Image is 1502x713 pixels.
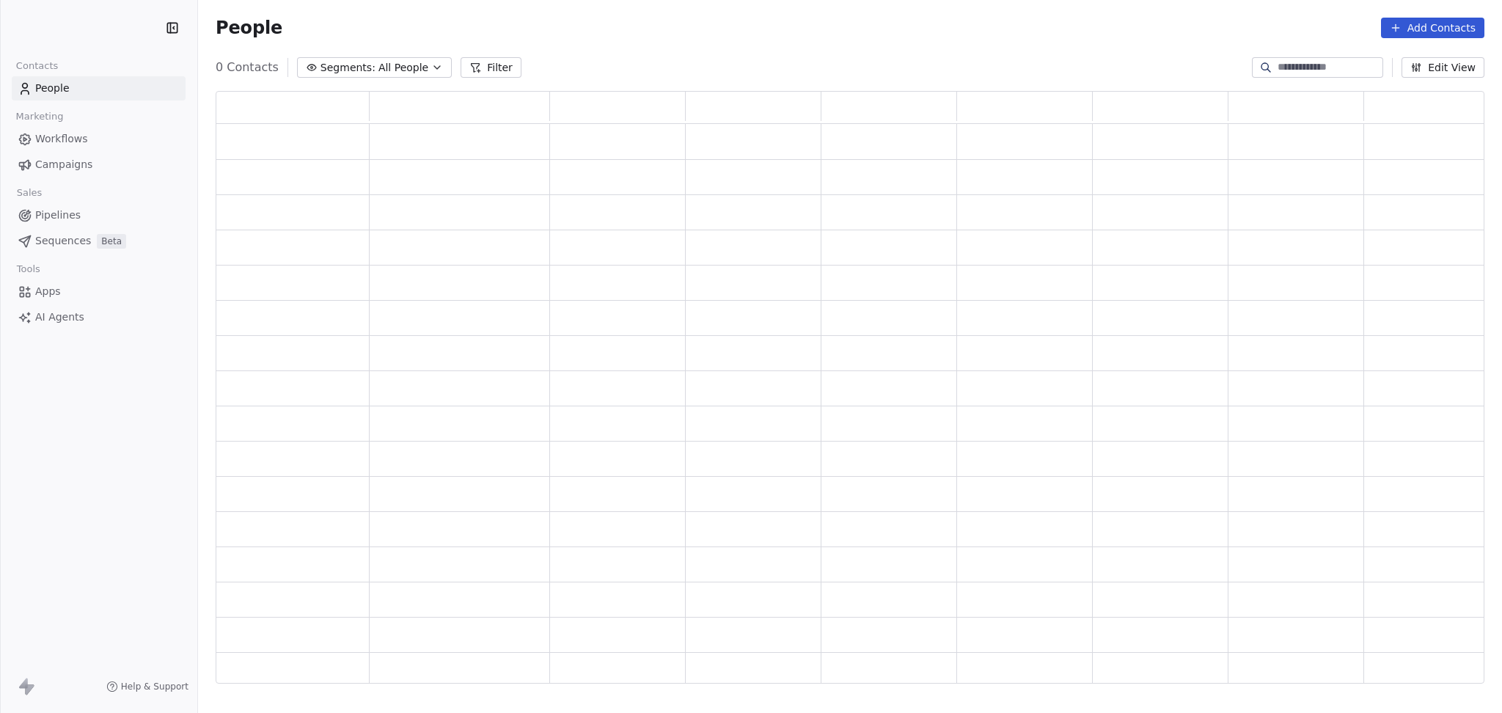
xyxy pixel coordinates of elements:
a: AI Agents [12,305,186,329]
a: Pipelines [12,203,186,227]
span: Pipelines [35,208,81,223]
span: People [35,81,70,96]
span: Marketing [10,106,70,128]
span: Segments: [320,60,375,76]
button: Edit View [1402,57,1484,78]
span: Sales [10,182,48,204]
a: SequencesBeta [12,229,186,253]
a: Campaigns [12,153,186,177]
button: Filter [461,57,521,78]
a: People [12,76,186,100]
span: Help & Support [121,681,188,692]
a: Apps [12,279,186,304]
a: Workflows [12,127,186,151]
span: 0 Contacts [216,59,279,76]
span: All People [378,60,428,76]
span: Contacts [10,55,65,77]
span: Apps [35,284,61,299]
span: Workflows [35,131,88,147]
div: grid [216,124,1500,684]
a: Help & Support [106,681,188,692]
span: Beta [97,234,126,249]
button: Add Contacts [1381,18,1484,38]
span: Sequences [35,233,91,249]
span: AI Agents [35,310,84,325]
span: Tools [10,258,46,280]
span: People [216,17,282,39]
span: Campaigns [35,157,92,172]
